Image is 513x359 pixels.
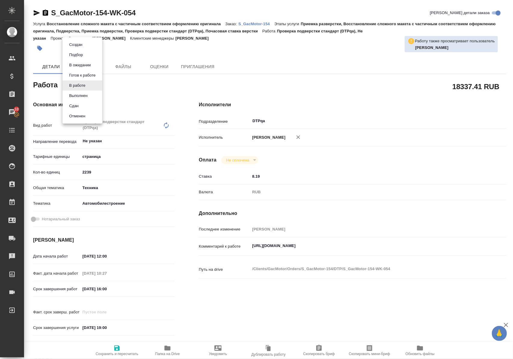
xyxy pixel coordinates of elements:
[67,41,84,48] button: Создан
[67,52,85,58] button: Подбор
[67,103,80,109] button: Сдан
[67,72,97,79] button: Готов к работе
[67,92,89,99] button: Выполнен
[67,82,87,89] button: В работе
[67,62,93,68] button: В ожидании
[67,113,87,119] button: Отменен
